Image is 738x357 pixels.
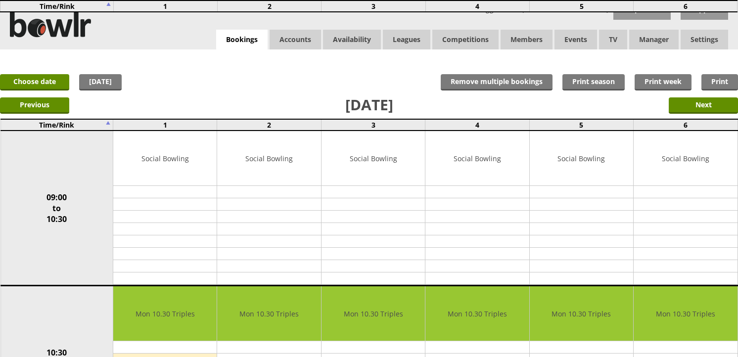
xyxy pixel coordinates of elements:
a: Competitions [432,30,499,49]
td: Time/Rink [0,0,113,12]
td: 4 [425,119,529,131]
td: 09:00 to 10:30 [0,131,113,286]
a: [DATE] [79,74,122,90]
td: 2 [218,0,322,12]
a: Events [554,30,597,49]
a: Print [701,74,738,90]
td: Mon 10.30 Triples [530,286,633,341]
span: Manager [629,30,679,49]
td: 6 [634,119,738,131]
td: 6 [634,0,738,12]
td: Mon 10.30 Triples [322,286,425,341]
td: 4 [425,0,529,12]
td: 3 [321,119,425,131]
td: Social Bowling [113,131,217,186]
span: Settings [681,30,728,49]
td: 1 [113,0,217,12]
span: TV [599,30,627,49]
td: 1 [113,119,217,131]
td: 3 [322,0,425,12]
span: Members [501,30,553,49]
td: Social Bowling [322,131,425,186]
input: Next [669,97,738,114]
input: Remove multiple bookings [441,74,553,90]
td: Mon 10.30 Triples [217,286,321,341]
span: Accounts [270,30,321,49]
a: Print season [562,74,625,90]
td: 2 [217,119,321,131]
td: Mon 10.30 Triples [634,286,737,341]
td: Mon 10.30 Triples [425,286,529,341]
td: 5 [529,119,633,131]
td: Social Bowling [217,131,321,186]
td: 5 [529,0,633,12]
td: Social Bowling [425,131,529,186]
td: Mon 10.30 Triples [113,286,217,341]
td: Time/Rink [0,119,113,131]
td: Social Bowling [634,131,737,186]
a: Bookings [216,30,268,50]
a: Print week [635,74,692,90]
a: Leagues [383,30,430,49]
td: Social Bowling [530,131,633,186]
a: Availability [323,30,381,49]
